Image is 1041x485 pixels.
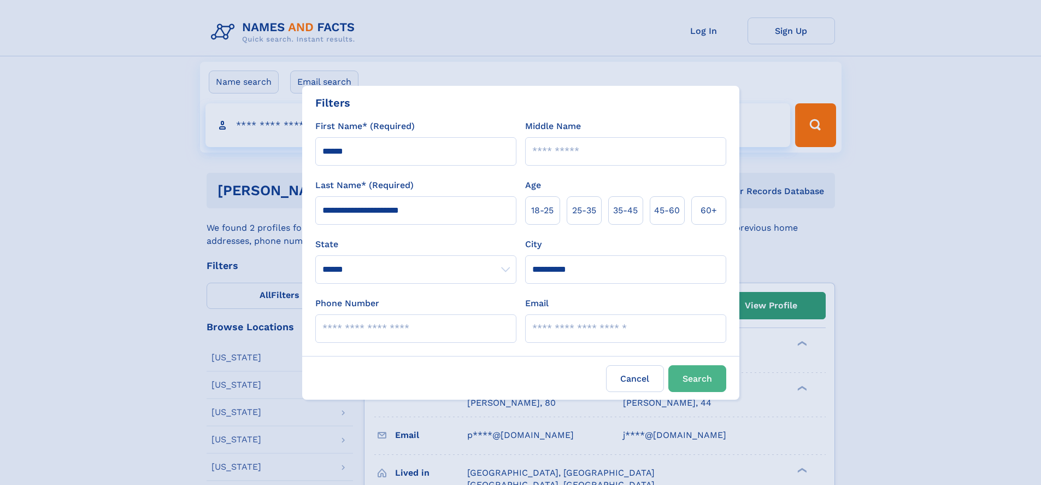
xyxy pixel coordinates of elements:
span: 45‑60 [654,204,680,217]
div: Filters [315,95,350,111]
label: First Name* (Required) [315,120,415,133]
span: 25‑35 [572,204,596,217]
label: City [525,238,542,251]
label: Phone Number [315,297,379,310]
label: Cancel [606,365,664,392]
label: State [315,238,516,251]
label: Age [525,179,541,192]
label: Email [525,297,549,310]
span: 35‑45 [613,204,638,217]
label: Middle Name [525,120,581,133]
label: Last Name* (Required) [315,179,414,192]
span: 18‑25 [531,204,554,217]
button: Search [668,365,726,392]
span: 60+ [701,204,717,217]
